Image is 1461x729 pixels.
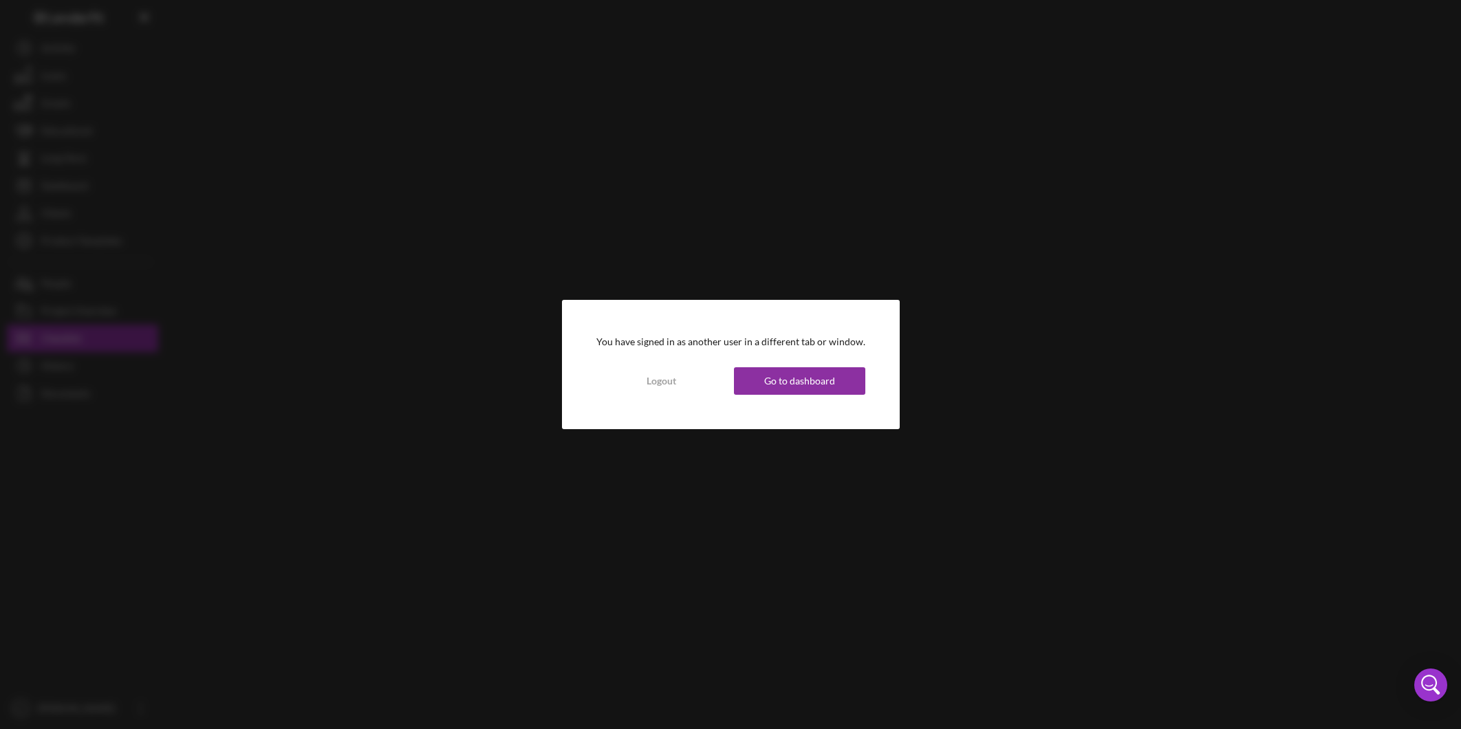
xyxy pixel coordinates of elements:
div: Open Intercom Messenger [1414,668,1447,701]
p: You have signed in as another user in a different tab or window. [596,334,865,349]
button: Go to dashboard [734,367,865,395]
div: Logout [647,367,676,395]
button: Logout [596,367,728,395]
div: Go to dashboard [764,367,835,395]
